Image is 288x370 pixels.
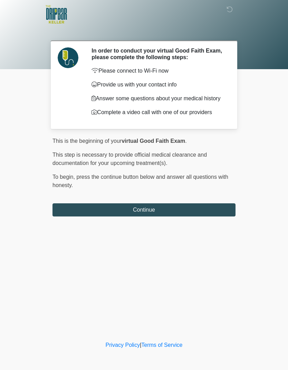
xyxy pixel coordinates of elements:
[140,342,141,348] a: |
[106,342,140,348] a: Privacy Policy
[52,152,207,166] span: This step is necessary to provide official medical clearance and documentation for your upcoming ...
[92,47,225,61] h2: In order to conduct your virtual Good Faith Exam, please complete the following steps:
[58,47,78,68] img: Agent Avatar
[52,174,228,188] span: press the continue button below and answer all questions with honesty.
[141,342,182,348] a: Terms of Service
[185,138,186,144] span: .
[52,203,236,216] button: Continue
[92,67,225,75] p: Please connect to Wi-Fi now
[52,174,76,180] span: To begin,
[92,108,225,117] p: Complete a video call with one of our providers
[52,138,122,144] span: This is the beginning of your
[47,25,241,38] h1: ‎ ‎
[46,5,67,24] img: The DRIPBaR - Keller Logo
[92,81,225,89] p: Provide us with your contact info
[122,138,185,144] strong: virtual Good Faith Exam
[92,94,225,103] p: Answer some questions about your medical history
